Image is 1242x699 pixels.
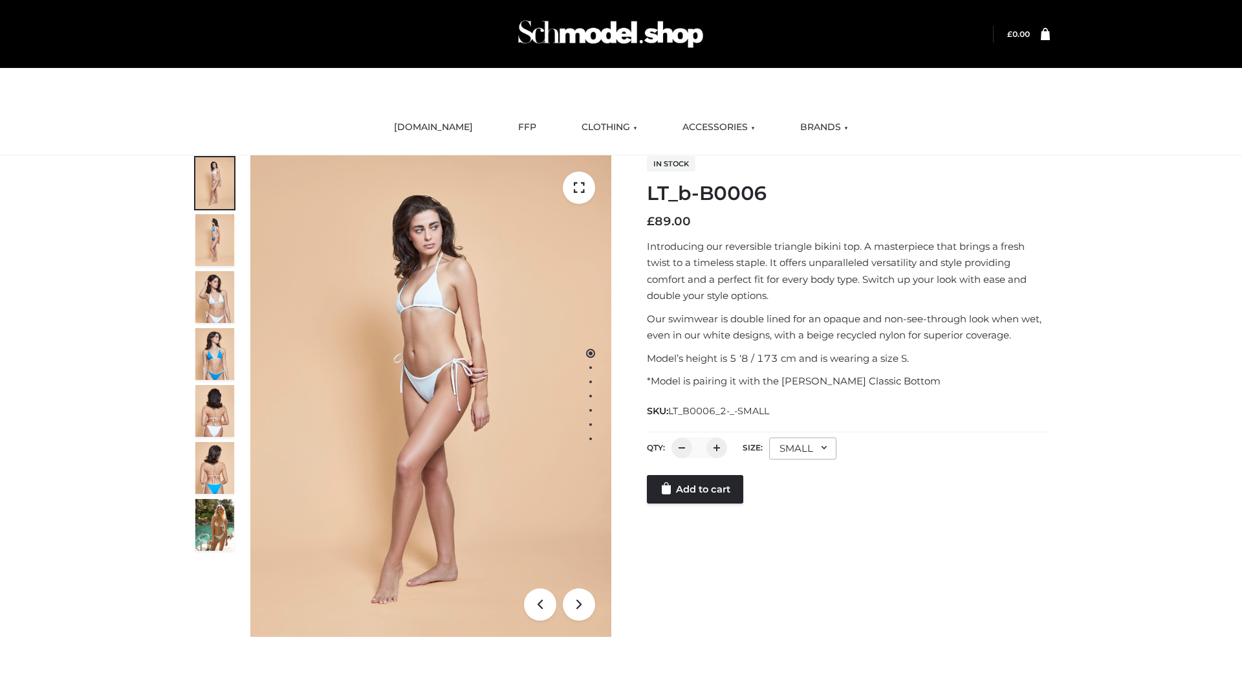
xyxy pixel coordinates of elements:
a: Add to cart [647,475,743,504]
div: SMALL [769,438,836,460]
bdi: 0.00 [1007,29,1030,39]
img: Arieltop_CloudNine_AzureSky2.jpg [195,499,234,551]
img: ArielClassicBikiniTop_CloudNine_AzureSky_OW114ECO_3-scaled.jpg [195,271,234,323]
img: Schmodel Admin 964 [514,8,708,60]
img: ArielClassicBikiniTop_CloudNine_AzureSky_OW114ECO_2-scaled.jpg [195,214,234,266]
img: ArielClassicBikiniTop_CloudNine_AzureSky_OW114ECO_1 [250,155,611,637]
img: ArielClassicBikiniTop_CloudNine_AzureSky_OW114ECO_7-scaled.jpg [195,385,234,437]
p: Model’s height is 5 ‘8 / 173 cm and is wearing a size S. [647,350,1050,367]
a: BRANDS [790,113,858,142]
a: £0.00 [1007,29,1030,39]
span: £ [1007,29,1012,39]
span: SKU: [647,403,770,419]
label: Size: [743,443,763,452]
a: [DOMAIN_NAME] [384,113,483,142]
a: ACCESSORIES [673,113,765,142]
a: FFP [508,113,546,142]
a: CLOTHING [572,113,647,142]
span: In stock [647,156,695,172]
img: ArielClassicBikiniTop_CloudNine_AzureSky_OW114ECO_1-scaled.jpg [195,157,234,209]
p: Introducing our reversible triangle bikini top. A masterpiece that brings a fresh twist to a time... [647,238,1050,304]
span: LT_B0006_2-_-SMALL [668,405,769,417]
span: £ [647,214,655,228]
img: ArielClassicBikiniTop_CloudNine_AzureSky_OW114ECO_8-scaled.jpg [195,442,234,494]
img: ArielClassicBikiniTop_CloudNine_AzureSky_OW114ECO_4-scaled.jpg [195,328,234,380]
label: QTY: [647,443,665,452]
h1: LT_b-B0006 [647,182,1050,205]
p: *Model is pairing it with the [PERSON_NAME] Classic Bottom [647,373,1050,390]
bdi: 89.00 [647,214,691,228]
p: Our swimwear is double lined for an opaque and non-see-through look when wet, even in our white d... [647,311,1050,344]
